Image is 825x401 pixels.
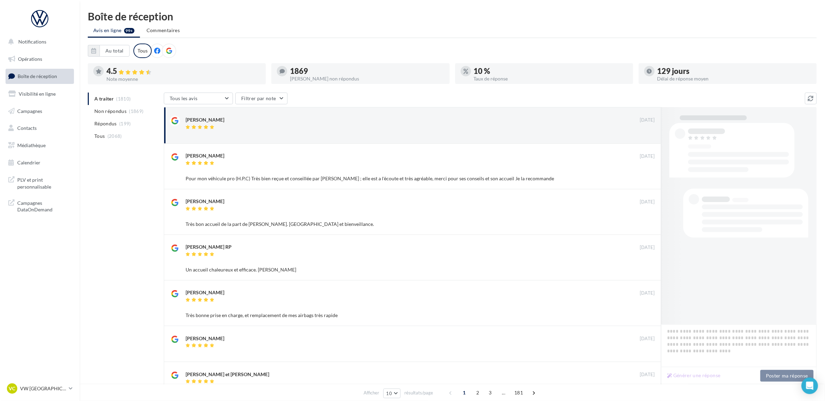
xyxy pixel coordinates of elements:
[4,35,73,49] button: Notifications
[640,372,655,378] span: [DATE]
[17,198,71,213] span: Campagnes DataOnDemand
[17,125,37,131] span: Contacts
[18,39,46,45] span: Notifications
[512,387,526,398] span: 181
[290,67,444,75] div: 1869
[106,77,260,82] div: Note moyenne
[186,221,610,228] div: Très bon accueil de la part de [PERSON_NAME]. [GEOGRAPHIC_DATA] et bienveillance.
[88,45,130,57] button: Au total
[235,93,288,104] button: Filtrer par note
[100,45,130,57] button: Au total
[4,195,75,216] a: Campagnes DataOnDemand
[17,175,71,190] span: PLV et print personnalisable
[498,387,509,398] span: ...
[459,387,470,398] span: 1
[18,56,42,62] span: Opérations
[186,152,224,159] div: [PERSON_NAME]
[383,389,401,398] button: 10
[186,289,224,296] div: [PERSON_NAME]
[94,108,126,115] span: Non répondus
[4,104,75,118] a: Campagnes
[4,172,75,193] a: PLV et print personnalisable
[4,87,75,101] a: Visibilité en ligne
[386,391,392,396] span: 10
[170,95,198,101] span: Tous les avis
[640,290,655,296] span: [DATE]
[18,73,57,79] span: Boîte de réception
[4,121,75,135] a: Contacts
[290,76,444,81] div: [PERSON_NAME] non répondus
[186,198,224,205] div: [PERSON_NAME]
[186,312,610,319] div: Très bonne prise en charge, et remplacement de mes airbags très rapide
[17,142,46,148] span: Médiathèque
[4,69,75,84] a: Boîte de réception
[186,335,224,342] div: [PERSON_NAME]
[106,67,260,75] div: 4.5
[133,44,152,58] div: Tous
[17,160,40,165] span: Calendrier
[17,108,42,114] span: Campagnes
[760,370,814,382] button: Poster ma réponse
[474,67,628,75] div: 10 %
[119,121,131,126] span: (199)
[657,67,811,75] div: 129 jours
[20,385,66,392] p: VW [GEOGRAPHIC_DATA]
[129,108,144,114] span: (1869)
[474,76,628,81] div: Taux de réponse
[640,245,655,251] span: [DATE]
[186,175,610,182] div: Pour mon véhicule pro (H.P.C) Très bien reçue et conseillée par [PERSON_NAME] ; elle est a l'écou...
[640,199,655,205] span: [DATE]
[147,27,180,33] span: Commentaires
[801,378,818,394] div: Open Intercom Messenger
[4,155,75,170] a: Calendrier
[640,117,655,123] span: [DATE]
[404,390,433,396] span: résultats/page
[186,266,610,273] div: Un accueil chaleureux et efficace. [PERSON_NAME]
[472,387,483,398] span: 2
[4,138,75,153] a: Médiathèque
[107,133,122,139] span: (2068)
[657,76,811,81] div: Délai de réponse moyen
[664,371,723,380] button: Générer une réponse
[9,385,16,392] span: VC
[364,390,379,396] span: Afficher
[19,91,56,97] span: Visibilité en ligne
[164,93,233,104] button: Tous les avis
[6,382,74,395] a: VC VW [GEOGRAPHIC_DATA]
[186,116,224,123] div: [PERSON_NAME]
[4,52,75,66] a: Opérations
[94,120,117,127] span: Répondus
[186,244,232,250] div: [PERSON_NAME] RP
[640,336,655,342] span: [DATE]
[186,371,269,378] div: [PERSON_NAME] et [PERSON_NAME]
[640,153,655,160] span: [DATE]
[94,133,105,140] span: Tous
[88,11,817,21] div: Boîte de réception
[485,387,496,398] span: 3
